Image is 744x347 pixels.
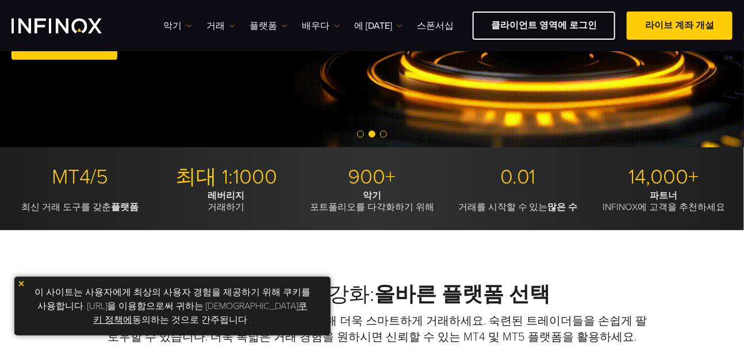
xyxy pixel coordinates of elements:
a: 라이브 계좌 개설 [627,12,733,40]
font: 많은 수 [548,201,578,213]
font: 악기 [363,190,381,201]
font: 스폰서십 [417,20,454,32]
font: 최고의 카피 트레이딩 플랫폼인 IX Social을 통해 더욱 스마트하게 거래하세요. 숙련된 트레이더들을 손쉽게 팔로우할 수 있습니다. 더욱 폭넓은 거래 경험을 원하시면 신뢰할... [97,314,647,344]
span: 슬라이드 2로 이동 [369,131,375,138]
font: 900+ [348,165,396,189]
a: 클라이언트 영역에 로그인 [473,12,615,40]
font: MT4/5 [52,165,108,189]
font: INFINOX에 고객을 추천하세요 [603,201,725,213]
font: 클라이언트 영역에 로그인 [491,20,597,31]
font: 라이브 계좌 개설 [30,40,99,51]
font: 동의하는 것으로 간주됩니다 . [133,314,252,326]
a: 거래 [206,19,235,33]
font: 최신 거래 도구를 갖춘 [21,201,111,213]
a: 악기 [163,19,192,33]
font: 라이브 계좌 개설 [645,20,714,31]
font: 파트너 [650,190,678,201]
font: 0.01 [500,165,536,189]
font: 거래 [206,20,225,32]
font: 플랫폼 [250,20,277,32]
a: 스폰서십 [417,19,454,33]
font: 최대 1:1000 [175,165,277,189]
font: 레버리지 [208,190,244,201]
span: 슬라이드 3으로 이동 [380,131,387,138]
font: 거래를 시작할 수 있는 [458,201,548,213]
font: 플랫폼 [111,201,139,213]
img: 노란색 닫기 아이콘 [17,280,25,288]
font: 올바른 플랫폼 선택 [374,282,550,307]
a: 에 [DATE] [354,19,402,33]
font: 포트폴리오를 다각화하기 위해 [310,201,434,213]
span: 슬라이드 1로 이동 [357,131,364,138]
a: INFINOX 로고 [11,18,129,33]
a: 플랫폼 [250,19,287,33]
font: 악기 [163,20,182,32]
font: 이 사이트는 사용자에게 최상의 사용자 경험을 제공하기 위해 쿠키를 사용합니다. [URL]을 이용함으로써 귀하는 [DEMOGRAPHIC_DATA] [34,287,310,312]
font: 거래하기 [208,201,244,213]
font: 배우다 [302,20,329,32]
a: 배우다 [302,19,340,33]
font: 에 [DATE] [354,20,392,32]
font: 14,000+ [629,165,699,189]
